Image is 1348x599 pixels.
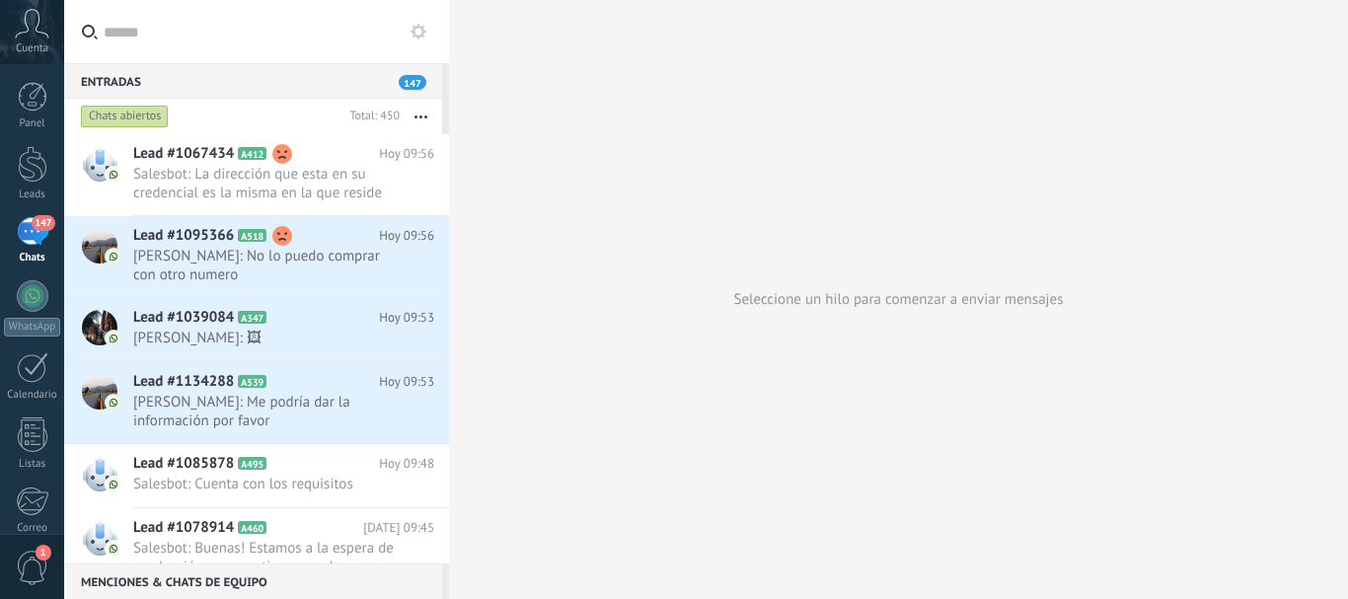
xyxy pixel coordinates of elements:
[64,134,449,215] a: Lead #1067434 A412 Hoy 09:56 Salesbot: La dirección que esta en su credencial es la misma en la q...
[36,545,51,561] span: 1
[107,168,120,182] img: com.amocrm.amocrmwa.svg
[4,389,61,402] div: Calendario
[107,332,120,345] img: com.amocrm.amocrmwa.svg
[4,117,61,130] div: Panel
[4,188,61,201] div: Leads
[133,393,397,430] span: [PERSON_NAME]: Me podría dar la información por favor
[133,226,234,246] span: Lead #1095366
[64,298,449,361] a: Lead #1039084 A347 Hoy 09:53 [PERSON_NAME]: 🖼
[379,454,434,474] span: Hoy 09:48
[133,329,397,347] span: [PERSON_NAME]: 🖼
[81,105,169,128] div: Chats abiertos
[16,42,48,55] span: Cuenta
[4,252,61,264] div: Chats
[238,147,266,160] span: A412
[341,107,400,126] div: Total: 450
[64,362,449,443] a: Lead #1134288 A539 Hoy 09:53 [PERSON_NAME]: Me podría dar la información por favor
[107,478,120,491] img: com.amocrm.amocrmwa.svg
[133,144,234,164] span: Lead #1067434
[133,454,234,474] span: Lead #1085878
[238,311,266,324] span: A347
[133,475,397,493] span: Salesbot: Cuenta con los requisitos
[107,396,120,410] img: com.amocrm.amocrmwa.svg
[379,308,434,328] span: Hoy 09:53
[379,372,434,392] span: Hoy 09:53
[133,247,397,284] span: [PERSON_NAME]: No lo puedo comprar con otro numero
[238,457,266,470] span: A495
[379,226,434,246] span: Hoy 09:56
[107,542,120,556] img: com.amocrm.amocrmwa.svg
[133,308,234,328] span: Lead #1039084
[363,518,434,538] span: [DATE] 09:45
[64,444,449,507] a: Lead #1085878 A495 Hoy 09:48 Salesbot: Cuenta con los requisitos
[32,215,54,231] span: 147
[379,144,434,164] span: Hoy 09:56
[64,563,442,599] div: Menciones & Chats de equipo
[4,522,61,535] div: Correo
[133,372,234,392] span: Lead #1134288
[64,508,449,589] a: Lead #1078914 A460 [DATE] 09:45 Salesbot: Buenas! Estamos a la espera de su elección para continu...
[107,250,120,263] img: com.amocrm.amocrmwa.svg
[133,165,397,202] span: Salesbot: La dirección que esta en su credencial es la misma en la que reside actualmente?
[238,229,266,242] span: A518
[238,521,266,534] span: A460
[133,539,397,576] span: Salesbot: Buenas! Estamos a la espera de su elección para continuar con la aprobación de su crédito
[64,216,449,297] a: Lead #1095366 A518 Hoy 09:56 [PERSON_NAME]: No lo puedo comprar con otro numero
[4,458,61,471] div: Listas
[399,75,426,90] span: 147
[133,518,234,538] span: Lead #1078914
[64,63,442,99] div: Entradas
[238,375,266,388] span: A539
[4,318,60,337] div: WhatsApp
